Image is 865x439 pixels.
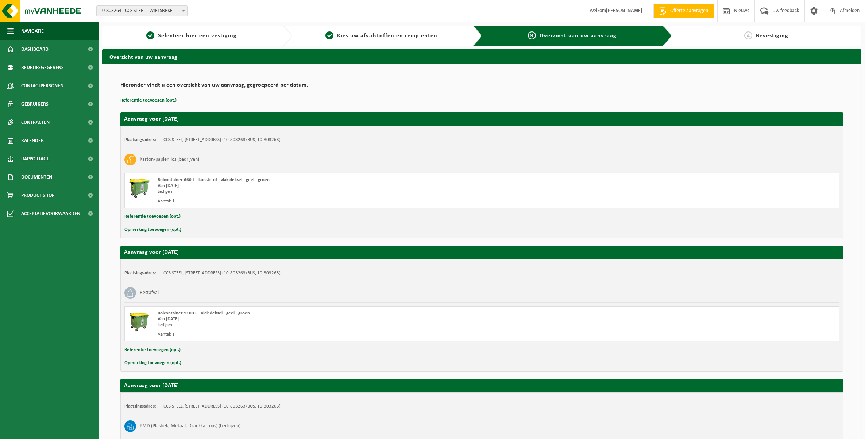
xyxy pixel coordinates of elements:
strong: Aanvraag voor [DATE] [124,116,179,122]
div: Aantal: 1 [158,332,511,337]
span: Rapportage [21,150,49,168]
button: Opmerking toevoegen (opt.) [124,358,181,368]
div: Ledigen [158,322,511,328]
span: Rolcontainer 660 L - kunststof - vlak deksel - geel - groen [158,177,270,182]
img: WB-1100-HPE-GN-50.png [128,310,150,332]
span: 3 [528,31,536,39]
span: Offerte aanvragen [668,7,710,15]
span: Product Shop [21,186,54,205]
strong: Plaatsingsadres: [124,404,156,409]
h3: PMD (Plastiek, Metaal, Drankkartons) (bedrijven) [140,420,240,432]
span: Bevestiging [756,33,788,39]
button: Referentie toevoegen (opt.) [120,96,177,105]
span: Bedrijfsgegevens [21,58,64,77]
h3: Restafval [140,287,159,299]
div: Ledigen [158,189,511,195]
span: 4 [744,31,752,39]
h2: Hieronder vindt u een overzicht van uw aanvraag, gegroepeerd per datum. [120,82,843,92]
span: Acceptatievoorwaarden [21,205,80,223]
span: Kies uw afvalstoffen en recipiënten [337,33,437,39]
strong: Plaatsingsadres: [124,271,156,275]
span: Gebruikers [21,95,49,113]
button: Referentie toevoegen (opt.) [124,212,181,221]
span: Selecteer hier een vestiging [158,33,237,39]
span: Navigatie [21,22,44,40]
div: Aantal: 1 [158,198,511,204]
span: 10-803264 - CCS STEEL - WIELSBEKE [96,5,188,16]
span: 2 [325,31,333,39]
span: Dashboard [21,40,49,58]
h2: Overzicht van uw aanvraag [102,49,861,64]
span: Overzicht van uw aanvraag [540,33,617,39]
td: CCS STEEL, [STREET_ADDRESS] (10-803263/BUS, 10-803263) [163,404,281,409]
span: Contracten [21,113,50,131]
strong: Van [DATE] [158,317,179,321]
span: 1 [146,31,154,39]
span: Rolcontainer 1100 L - vlak deksel - geel - groen [158,311,250,316]
td: CCS STEEL, [STREET_ADDRESS] (10-803263/BUS, 10-803263) [163,137,281,143]
a: Offerte aanvragen [653,4,714,18]
img: WB-0660-HPE-GN-50.png [128,177,150,199]
td: CCS STEEL, [STREET_ADDRESS] (10-803263/BUS, 10-803263) [163,270,281,276]
span: Kalender [21,131,44,150]
button: Referentie toevoegen (opt.) [124,345,181,355]
strong: Van [DATE] [158,183,179,188]
span: Documenten [21,168,52,186]
span: Contactpersonen [21,77,63,95]
strong: Aanvraag voor [DATE] [124,383,179,389]
strong: Aanvraag voor [DATE] [124,249,179,255]
strong: [PERSON_NAME] [606,8,642,14]
h3: Karton/papier, los (bedrijven) [140,154,199,165]
a: 2Kies uw afvalstoffen en recipiënten [296,31,467,40]
a: 1Selecteer hier een vestiging [106,31,277,40]
strong: Plaatsingsadres: [124,137,156,142]
button: Opmerking toevoegen (opt.) [124,225,181,234]
span: 10-803264 - CCS STEEL - WIELSBEKE [97,6,187,16]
